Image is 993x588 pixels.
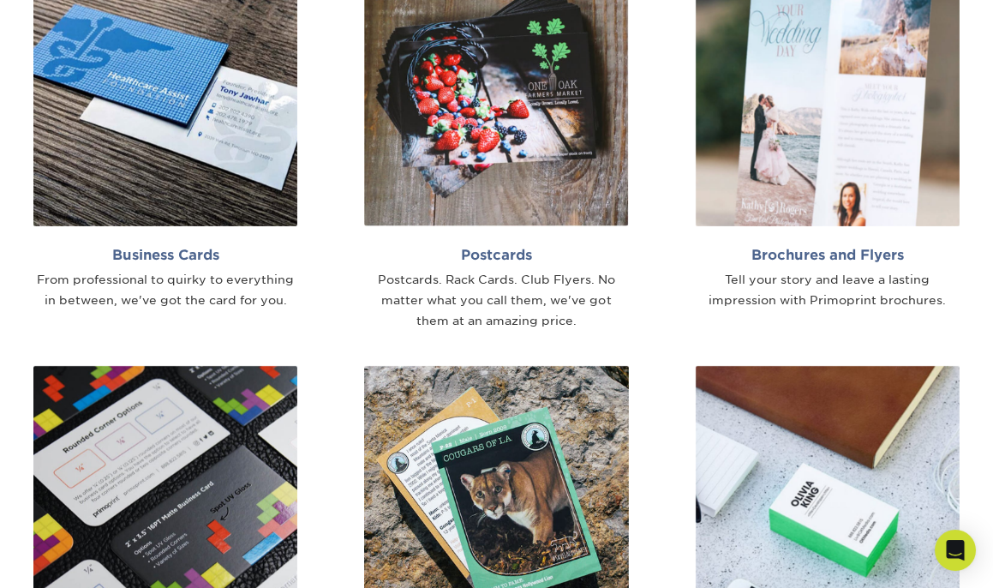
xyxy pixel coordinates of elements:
[696,247,960,263] h2: Brochures and Flyers
[696,270,960,311] div: Tell your story and leave a lasting impression with Primoprint brochures.
[364,247,628,263] h2: Postcards
[33,270,297,311] div: From professional to quirky to everything in between, we've got the card for you.
[935,530,976,571] div: Open Intercom Messenger
[33,247,297,263] h2: Business Cards
[364,270,628,331] div: Postcards. Rack Cards. Club Flyers. No matter what you call them, we've got them at an amazing pr...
